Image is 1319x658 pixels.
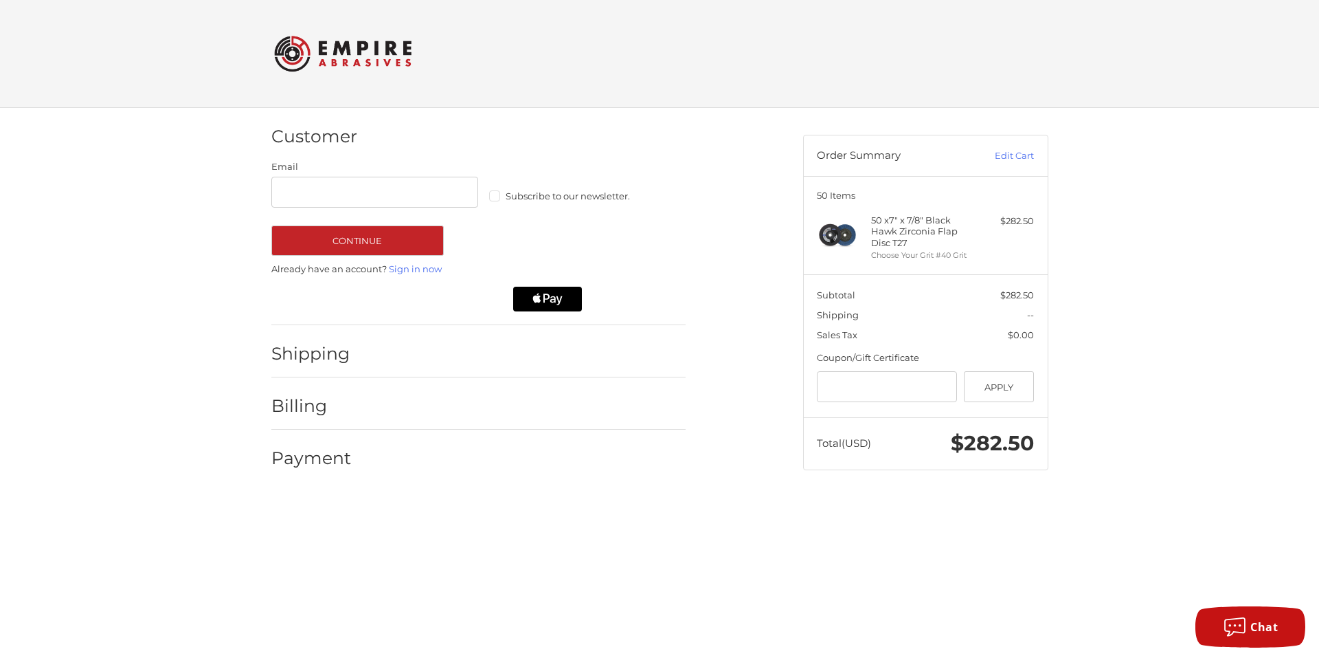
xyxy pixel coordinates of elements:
[817,351,1034,365] div: Coupon/Gift Certificate
[271,395,352,417] h2: Billing
[1250,619,1278,635] span: Chat
[817,289,855,300] span: Subtotal
[951,430,1034,456] span: $282.50
[271,263,686,276] p: Already have an account?
[1195,606,1305,648] button: Chat
[817,329,857,340] span: Sales Tax
[271,160,479,174] label: Email
[871,250,976,261] li: Choose Your Grit #40 Grit
[1008,329,1034,340] span: $0.00
[1000,289,1034,300] span: $282.50
[274,27,412,80] img: Empire Abrasives
[271,343,352,364] h2: Shipping
[817,371,957,402] input: Gift Certificate or Coupon Code
[817,190,1034,201] h3: 50 Items
[267,287,376,311] iframe: PayPal-paypal
[965,149,1034,163] a: Edit Cart
[389,263,442,274] a: Sign in now
[817,309,859,320] span: Shipping
[871,215,976,248] h4: 50 x 7" x 7/8" Black Hawk Zirconia Flap Disc T27
[980,215,1034,228] div: $282.50
[817,149,965,163] h3: Order Summary
[506,190,630,201] span: Subscribe to our newsletter.
[271,126,357,147] h2: Customer
[1027,309,1034,320] span: --
[271,448,352,469] h2: Payment
[817,437,871,450] span: Total (USD)
[964,371,1035,402] button: Apply
[271,226,444,256] button: Continue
